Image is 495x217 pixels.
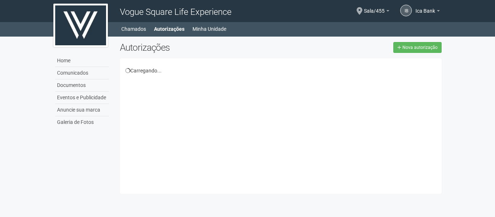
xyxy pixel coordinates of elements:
[415,1,435,14] span: Ica Bank
[55,55,109,67] a: Home
[55,104,109,116] a: Anuncie sua marca
[55,79,109,92] a: Documentos
[154,24,184,34] a: Autorizações
[121,24,146,34] a: Chamados
[125,67,437,74] div: Carregando...
[55,92,109,104] a: Eventos e Publicidade
[364,1,385,14] span: Sala/455
[120,42,275,53] h2: Autorizações
[55,67,109,79] a: Comunicados
[393,42,442,53] a: Nova autorização
[55,116,109,128] a: Galeria de Fotos
[120,7,231,17] span: Vogue Square Life Experience
[53,4,108,47] img: logo.jpg
[400,5,412,16] a: IB
[364,9,389,15] a: Sala/455
[192,24,226,34] a: Minha Unidade
[415,9,440,15] a: Ica Bank
[402,45,438,50] span: Nova autorização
